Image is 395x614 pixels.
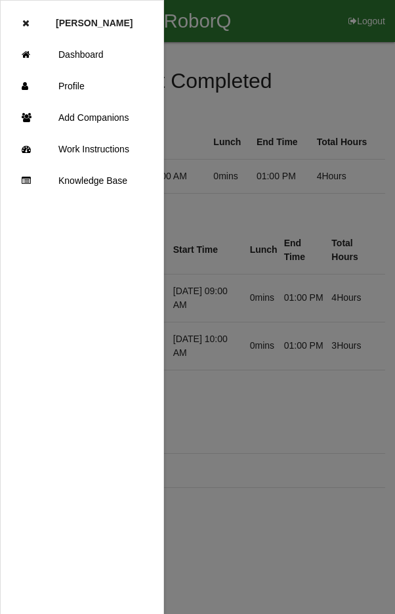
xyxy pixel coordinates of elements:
a: Dashboard [1,39,163,70]
a: Work Instructions [1,133,163,165]
p: Ziare Beard [56,7,133,28]
div: Close [22,7,30,39]
a: Profile [1,70,163,102]
a: Add Companions [1,102,163,133]
a: Knowledge Base [1,165,163,196]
